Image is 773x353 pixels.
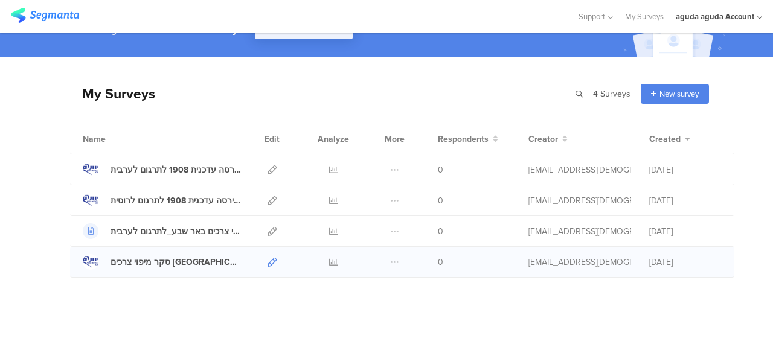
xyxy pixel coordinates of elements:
span: 0 [438,256,443,269]
button: Created [649,133,690,145]
div: research@lgbt.org.il [528,225,631,238]
span: Created [649,133,681,145]
div: [DATE] [649,256,722,269]
div: [DATE] [649,164,722,176]
img: create_account_image.svg [609,6,734,61]
div: Edit [259,124,285,154]
div: [DATE] [649,225,722,238]
span: | [585,87,591,100]
span: New survey [659,88,699,100]
span: Creator [528,133,558,145]
div: My Surveys [70,83,155,104]
span: 0 [438,194,443,207]
div: סקר מיפוי צרכים באר שבע [111,256,241,269]
div: aguda aguda Account [676,11,754,22]
button: Respondents [438,133,498,145]
a: סקר מיפוי צרכים באר שבע_לתרגום לערבית [83,223,241,239]
div: [DATE] [649,194,722,207]
span: Support [579,11,605,22]
div: research@lgbt.org.il [528,256,631,269]
div: סקר מיפוי צרכים באר שבע_לתרגום לערבית [111,225,241,238]
div: Analyze [315,124,351,154]
span: 0 [438,225,443,238]
img: segmanta logo [11,8,79,23]
div: Name [83,133,155,145]
span: Respondents [438,133,489,145]
div: research@lgbt.org.il [528,164,631,176]
div: research@lgbt.org.il [528,194,631,207]
a: סקר באר שבע גרסה עדכנית 1908 לתרגום לערבית [83,162,241,177]
div: More [382,124,408,154]
div: סקר באר שבע גרסה עדכנית 1908 לתרגום לערבית [111,164,241,176]
div: סקר באר שבע גירסה עדכנית 1908 לתרגום לרוסית [111,194,241,207]
a: סקר מיפוי צרכים [GEOGRAPHIC_DATA] [83,254,241,270]
a: סקר באר שבע גירסה עדכנית 1908 לתרגום לרוסית [83,192,241,208]
span: 0 [438,164,443,176]
span: 4 Surveys [593,87,630,100]
button: Creator [528,133,568,145]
